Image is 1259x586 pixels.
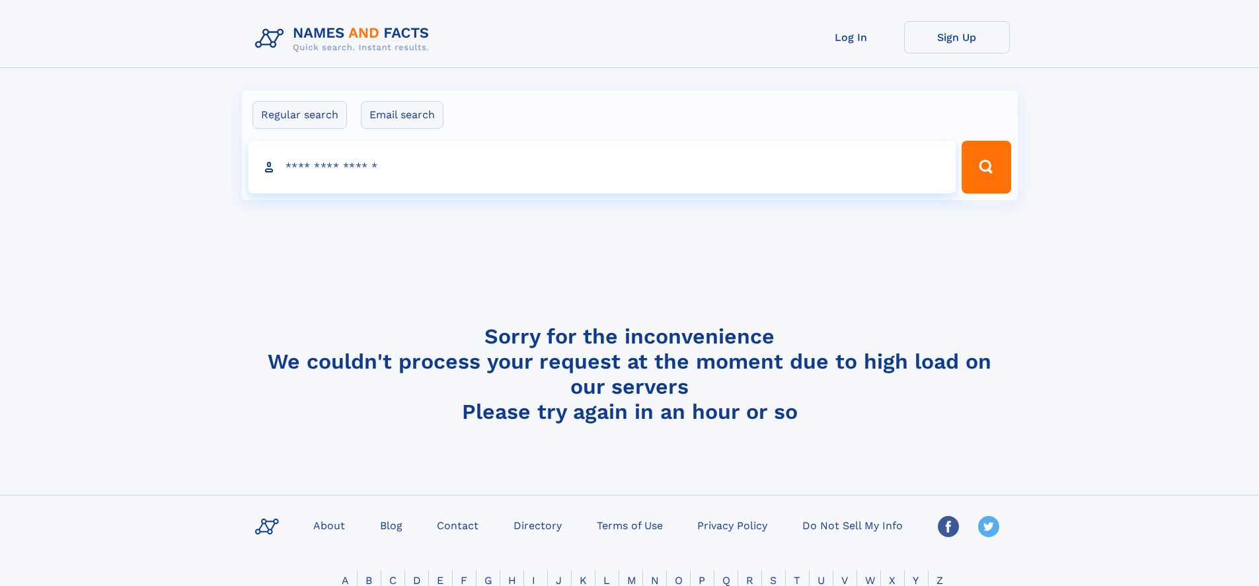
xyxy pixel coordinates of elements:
a: Blog [375,515,408,534]
img: Twitter [978,516,999,537]
a: Do Not Sell My Info [797,515,908,534]
input: search input [248,141,956,194]
img: Facebook [938,516,959,537]
button: Search Button [962,141,1011,194]
a: Directory [508,515,567,534]
img: Logo Names and Facts [250,21,440,57]
h4: Sorry for the inconvenience We couldn't process your request at the moment due to high load on ou... [250,324,1010,424]
a: Privacy Policy [692,515,773,534]
a: About [308,515,350,534]
label: Email search [361,101,443,129]
a: Log In [798,21,904,54]
a: Contact [432,515,484,534]
a: Sign Up [904,21,1010,54]
label: Regular search [252,101,347,129]
a: Terms of Use [591,515,668,534]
